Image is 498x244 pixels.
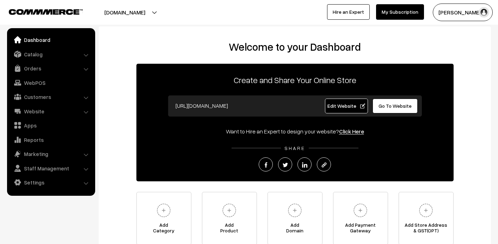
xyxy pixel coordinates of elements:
p: Create and Share Your Online Store [136,74,454,86]
a: COMMMERCE [9,7,70,15]
a: Customers [9,90,93,103]
button: [DOMAIN_NAME] [80,4,170,21]
a: Orders [9,62,93,75]
button: [PERSON_NAME]… [433,4,493,21]
span: Add Store Address & GST(OPT) [399,222,453,236]
a: Reports [9,133,93,146]
h2: Welcome to your Dashboard [106,40,484,53]
img: plus.svg [154,201,173,220]
img: COMMMERCE [9,9,83,14]
a: Catalog [9,48,93,61]
span: Add Product [202,222,257,236]
span: Add Domain [268,222,322,236]
img: user [479,7,489,18]
a: Edit Website [325,99,368,113]
a: Website [9,105,93,118]
a: Dashboard [9,33,93,46]
a: Apps [9,119,93,132]
div: Want to Hire an Expert to design your website? [136,127,454,136]
span: Edit Website [327,103,365,109]
a: Click Here [339,128,364,135]
span: Add Category [137,222,191,236]
img: plus.svg [220,201,239,220]
img: plus.svg [416,201,436,220]
a: My Subscription [376,4,424,20]
span: Go To Website [379,103,412,109]
a: Marketing [9,148,93,160]
a: WebPOS [9,76,93,89]
a: Hire an Expert [327,4,370,20]
a: Staff Management [9,162,93,175]
img: plus.svg [285,201,305,220]
span: Add Payment Gateway [333,222,388,236]
img: plus.svg [351,201,370,220]
a: Settings [9,176,93,189]
span: SHARE [281,145,309,151]
a: Go To Website [373,99,418,113]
